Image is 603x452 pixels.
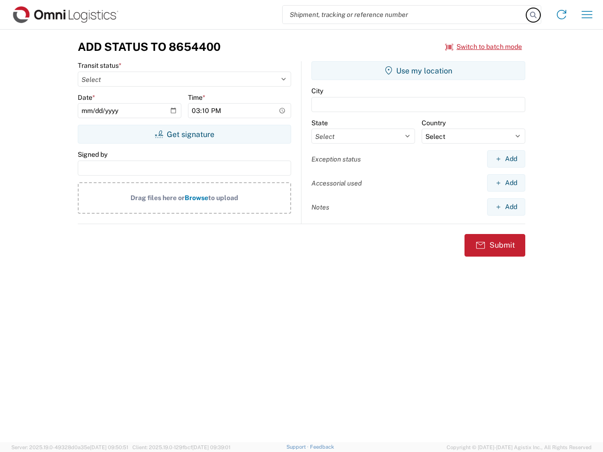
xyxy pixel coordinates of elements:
[311,155,361,163] label: Exception status
[311,61,525,80] button: Use my location
[208,194,238,202] span: to upload
[130,194,185,202] span: Drag files here or
[311,179,362,187] label: Accessorial used
[78,125,291,144] button: Get signature
[487,174,525,192] button: Add
[132,444,230,450] span: Client: 2025.19.0-129fbcf
[311,87,323,95] label: City
[445,39,522,55] button: Switch to batch mode
[283,6,527,24] input: Shipment, tracking or reference number
[78,40,220,54] h3: Add Status to 8654400
[487,150,525,168] button: Add
[310,444,334,450] a: Feedback
[286,444,310,450] a: Support
[11,444,128,450] span: Server: 2025.19.0-49328d0a35e
[311,203,329,211] label: Notes
[192,444,230,450] span: [DATE] 09:39:01
[311,119,328,127] label: State
[422,119,446,127] label: Country
[185,194,208,202] span: Browse
[78,61,122,70] label: Transit status
[78,93,95,102] label: Date
[464,234,525,257] button: Submit
[90,444,128,450] span: [DATE] 09:50:51
[487,198,525,216] button: Add
[188,93,205,102] label: Time
[78,150,107,159] label: Signed by
[447,443,592,452] span: Copyright © [DATE]-[DATE] Agistix Inc., All Rights Reserved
